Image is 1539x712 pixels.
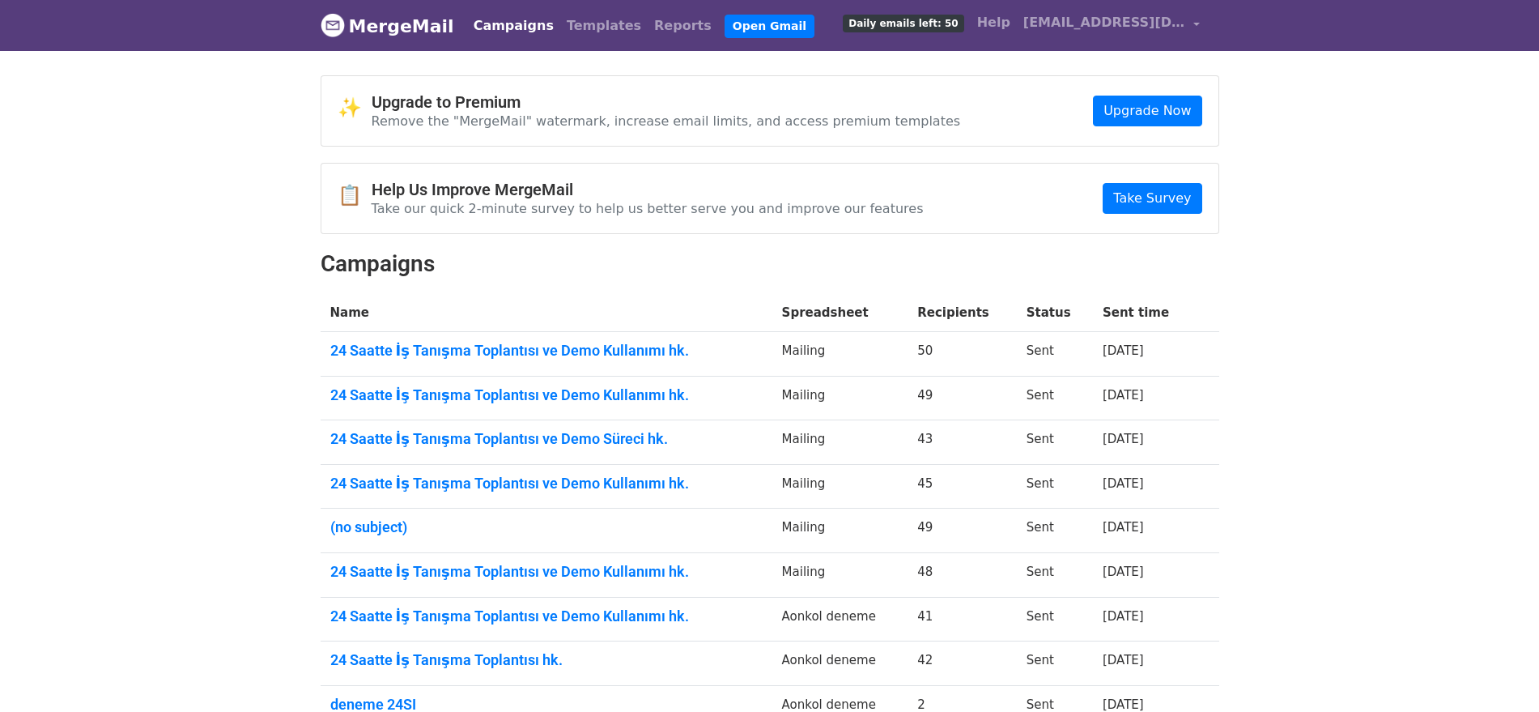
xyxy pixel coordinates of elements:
[1103,565,1144,579] a: [DATE]
[1103,520,1144,535] a: [DATE]
[908,464,1017,509] td: 45
[330,386,763,404] a: 24 Saatte İş Tanışma Toplantısı ve Demo Kullanımı hk.
[836,6,970,39] a: Daily emails left: 50
[1103,476,1144,491] a: [DATE]
[1017,553,1093,598] td: Sent
[330,430,763,448] a: 24 Saatte İş Tanışma Toplantısı ve Demo Süreci hk.
[1103,183,1201,214] a: Take Survey
[330,342,763,360] a: 24 Saatte İş Tanışma Toplantısı ve Demo Kullanımı hk.
[1017,509,1093,553] td: Sent
[1103,653,1144,667] a: [DATE]
[843,15,963,32] span: Daily emails left: 50
[1017,332,1093,377] td: Sent
[1023,13,1185,32] span: [EMAIL_ADDRESS][DOMAIN_NAME]
[330,608,763,625] a: 24 Saatte İş Tanışma Toplantısı ve Demo Kullanımı hk.
[772,332,908,377] td: Mailing
[1103,432,1144,446] a: [DATE]
[1017,376,1093,420] td: Sent
[1017,6,1206,45] a: [EMAIL_ADDRESS][DOMAIN_NAME]
[772,464,908,509] td: Mailing
[1093,96,1201,126] a: Upgrade Now
[330,651,763,669] a: 24 Saatte İş Tanışma Toplantısı hk.
[1017,420,1093,465] td: Sent
[321,9,454,43] a: MergeMail
[1103,697,1144,712] a: [DATE]
[908,294,1017,332] th: Recipients
[372,92,961,112] h4: Upgrade to Premium
[908,553,1017,598] td: 48
[908,509,1017,553] td: 49
[772,294,908,332] th: Spreadsheet
[908,332,1017,377] td: 50
[1017,464,1093,509] td: Sent
[908,376,1017,420] td: 49
[321,250,1219,278] h2: Campaigns
[648,10,718,42] a: Reports
[338,184,372,207] span: 📋
[725,15,814,38] a: Open Gmail
[772,509,908,553] td: Mailing
[560,10,648,42] a: Templates
[1017,294,1093,332] th: Status
[330,475,763,492] a: 24 Saatte İş Tanışma Toplantısı ve Demo Kullanımı hk.
[330,518,763,536] a: (no subject)
[1103,388,1144,403] a: [DATE]
[772,420,908,465] td: Mailing
[971,6,1017,39] a: Help
[772,597,908,642] td: Aonkol deneme
[772,642,908,686] td: Aonkol deneme
[772,553,908,598] td: Mailing
[908,420,1017,465] td: 43
[908,642,1017,686] td: 42
[772,376,908,420] td: Mailing
[908,597,1017,642] td: 41
[338,96,372,120] span: ✨
[1093,294,1196,332] th: Sent time
[1103,343,1144,358] a: [DATE]
[1017,642,1093,686] td: Sent
[467,10,560,42] a: Campaigns
[321,13,345,37] img: MergeMail logo
[372,200,924,217] p: Take our quick 2-minute survey to help us better serve you and improve our features
[330,563,763,581] a: 24 Saatte İş Tanışma Toplantısı ve Demo Kullanımı hk.
[372,113,961,130] p: Remove the "MergeMail" watermark, increase email limits, and access premium templates
[372,180,924,199] h4: Help Us Improve MergeMail
[1017,597,1093,642] td: Sent
[1103,609,1144,624] a: [DATE]
[321,294,772,332] th: Name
